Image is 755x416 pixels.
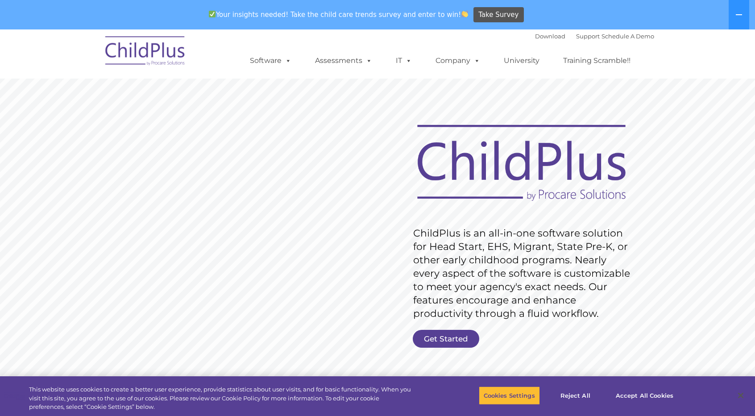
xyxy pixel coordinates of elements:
span: Your insights needed! Take the child care trends survey and enter to win! [205,6,472,23]
span: Take Survey [478,7,519,23]
a: IT [387,52,421,70]
img: ChildPlus by Procare Solutions [101,30,190,75]
a: Software [241,52,300,70]
a: Schedule A Demo [602,33,654,40]
a: Take Survey [473,7,524,23]
div: This website uses cookies to create a better user experience, provide statistics about user visit... [29,385,415,412]
button: Cookies Settings [479,386,540,405]
a: Download [535,33,565,40]
button: Accept All Cookies [611,386,678,405]
button: Close [731,386,751,405]
a: Assessments [306,52,381,70]
img: 👏 [461,11,468,17]
a: Training Scramble!! [554,52,639,70]
a: Support [576,33,600,40]
rs-layer: ChildPlus is an all-in-one software solution for Head Start, EHS, Migrant, State Pre-K, or other ... [413,227,635,320]
a: University [495,52,548,70]
font: | [535,33,654,40]
button: Reject All [548,386,603,405]
img: ✅ [209,11,216,17]
a: Get Started [413,330,479,348]
a: Company [427,52,489,70]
